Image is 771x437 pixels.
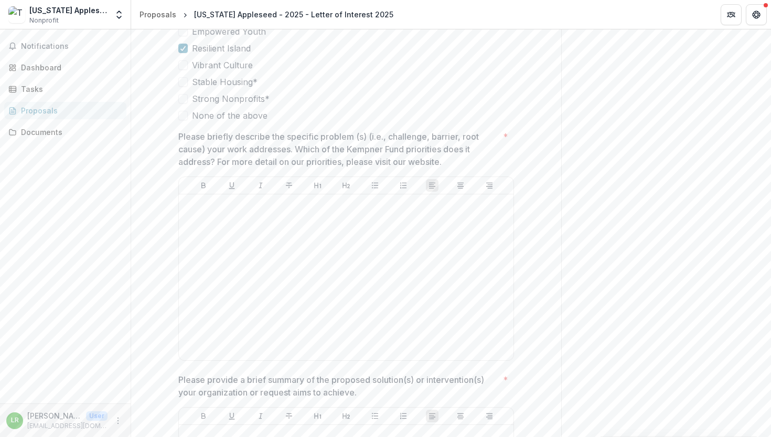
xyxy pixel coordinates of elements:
[27,410,82,421] p: [PERSON_NAME]
[283,410,295,422] button: Strike
[483,179,496,192] button: Align Right
[29,5,108,16] div: [US_STATE] Appleseed
[4,59,126,76] a: Dashboard
[192,42,251,55] span: Resilient Island
[340,179,352,192] button: Heading 2
[454,410,467,422] button: Align Center
[226,410,238,422] button: Underline
[194,9,393,20] div: [US_STATE] Appleseed - 2025 - Letter of Interest 2025
[21,84,118,95] div: Tasks
[21,127,118,138] div: Documents
[340,410,352,422] button: Heading 2
[4,123,126,141] a: Documents
[483,410,496,422] button: Align Right
[4,102,126,119] a: Proposals
[721,4,742,25] button: Partners
[112,414,124,427] button: More
[112,4,126,25] button: Open entity switcher
[21,62,118,73] div: Dashboard
[27,421,108,431] p: [EMAIL_ADDRESS][DOMAIN_NAME]
[197,410,210,422] button: Bold
[178,130,499,168] p: Please briefly describe the specific problem (s) (i.e., challenge, barrier, root cause) your work...
[369,410,381,422] button: Bullet List
[29,16,59,25] span: Nonprofit
[254,179,267,192] button: Italicize
[8,6,25,23] img: Texas Appleseed
[192,92,270,105] span: Strong Nonprofits*
[197,179,210,192] button: Bold
[192,76,258,88] span: Stable Housing*
[135,7,398,22] nav: breadcrumb
[21,105,118,116] div: Proposals
[369,179,381,192] button: Bullet List
[192,25,266,38] span: Empowered Youth
[426,410,438,422] button: Align Left
[746,4,767,25] button: Get Help
[140,9,176,20] div: Proposals
[397,410,410,422] button: Ordered List
[283,179,295,192] button: Strike
[312,179,324,192] button: Heading 1
[397,179,410,192] button: Ordered List
[192,109,267,122] span: None of the above
[4,80,126,98] a: Tasks
[135,7,180,22] a: Proposals
[178,373,499,399] p: Please provide a brief summary of the proposed solution(s) or intervention(s) your organization o...
[226,179,238,192] button: Underline
[426,179,438,192] button: Align Left
[4,38,126,55] button: Notifications
[192,59,253,71] span: Vibrant Culture
[86,411,108,421] p: User
[312,410,324,422] button: Heading 1
[254,410,267,422] button: Italicize
[21,42,122,51] span: Notifications
[11,417,19,424] div: Laura Robinson
[454,179,467,192] button: Align Center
